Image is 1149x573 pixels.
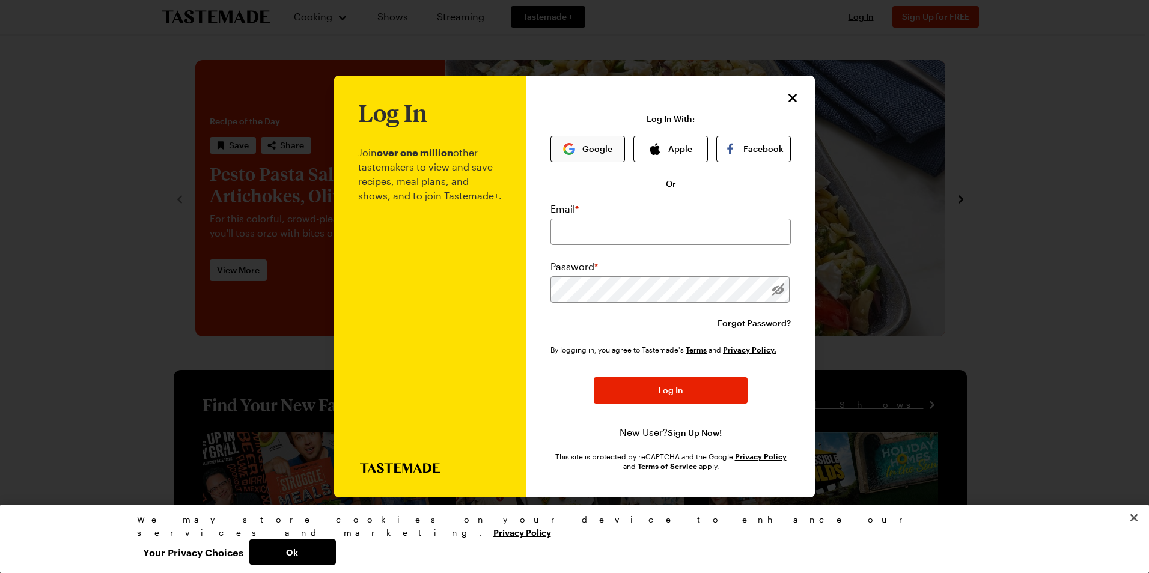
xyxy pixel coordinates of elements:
[633,136,708,162] button: Apple
[249,539,336,565] button: Ok
[716,136,791,162] button: Facebook
[1121,505,1147,531] button: Close
[594,377,748,404] button: Log In
[137,539,249,565] button: Your Privacy Choices
[638,461,697,471] a: Google Terms of Service
[493,526,551,538] a: More information about your privacy, opens in a new tab
[666,178,676,190] span: Or
[723,344,776,354] a: Tastemade Privacy Policy
[550,202,579,216] label: Email
[137,513,1002,565] div: Privacy
[785,90,800,106] button: Close
[647,114,695,124] p: Log In With:
[686,344,707,354] a: Tastemade Terms of Service
[550,344,781,356] div: By logging in, you agree to Tastemade's and
[137,513,1002,539] div: We may store cookies on your device to enhance our services and marketing.
[620,426,668,438] span: New User?
[358,126,502,463] p: Join other tastemakers to view and save recipes, meal plans, and shows, and to join Tastemade+.
[550,136,625,162] button: Google
[550,452,791,471] div: This site is protected by reCAPTCHA and the Google and apply.
[658,384,683,396] span: Log In
[550,259,598,274] label: Password
[377,147,453,158] b: over one million
[718,317,791,329] button: Forgot Password?
[668,427,722,439] button: Sign Up Now!
[735,451,787,461] a: Google Privacy Policy
[358,100,427,126] h1: Log In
